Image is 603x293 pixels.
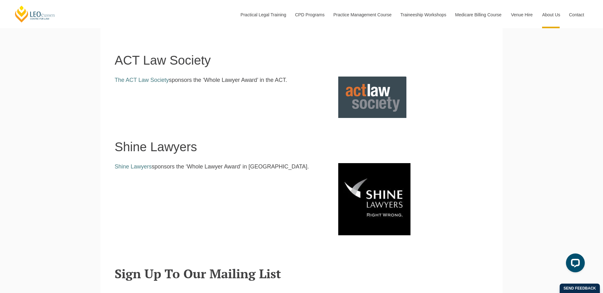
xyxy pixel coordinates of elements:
[115,163,152,170] a: Shine Lawyers
[561,251,587,277] iframe: LiveChat chat widget
[396,1,450,28] a: Traineeship Workshops
[115,267,488,280] h2: Sign Up To Our Mailing List
[236,1,291,28] a: Practical Legal Training
[115,140,488,154] h1: Shine Lawyers
[115,77,169,83] a: The ACT Law Society
[290,1,329,28] a: CPD Programs
[329,1,396,28] a: Practice Management Course
[564,1,589,28] a: Contact
[115,163,329,170] p: sponsors the ‘Whole Lawyer Award’ in [GEOGRAPHIC_DATA].
[450,1,506,28] a: Medicare Billing Course
[506,1,537,28] a: Venue Hire
[537,1,564,28] a: About Us
[115,53,488,67] h1: ACT Law Society
[14,5,56,23] a: [PERSON_NAME] Centre for Law
[115,77,329,84] p: sponsors the ‘Whole Lawyer Award’ in the ACT.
